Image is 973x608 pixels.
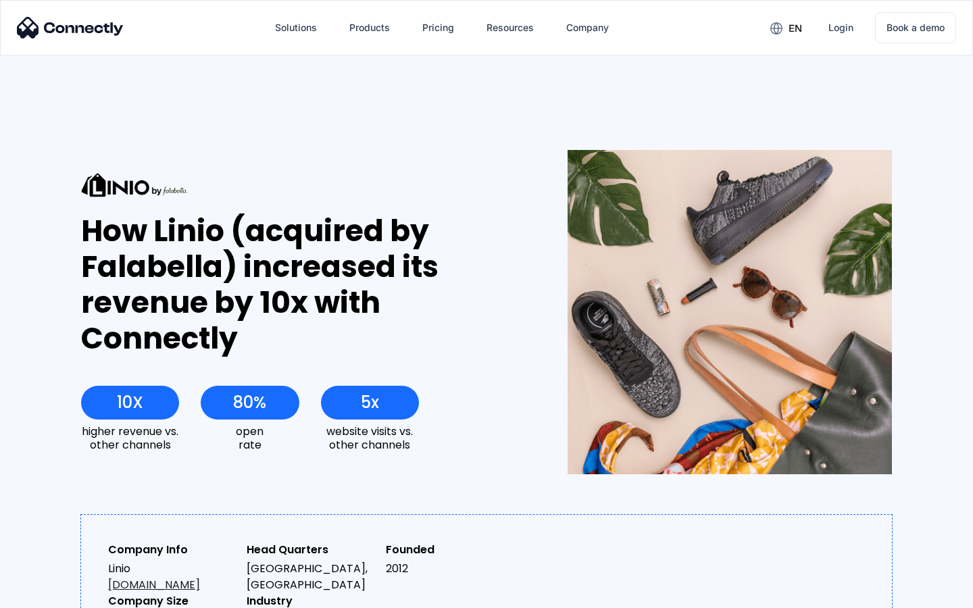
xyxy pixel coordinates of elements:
div: 10X [117,393,143,412]
a: Pricing [411,11,465,44]
div: Products [349,18,390,37]
a: [DOMAIN_NAME] [108,577,200,592]
aside: Language selected: English [14,584,81,603]
ul: Language list [27,584,81,603]
img: Connectly Logo [17,17,124,39]
div: higher revenue vs. other channels [81,425,179,451]
div: Linio [108,561,236,593]
div: Resources [487,18,534,37]
div: en [789,19,802,38]
div: Founded [386,542,514,558]
div: Head Quarters [247,542,374,558]
div: open rate [201,425,299,451]
div: 80% [233,393,266,412]
div: 2012 [386,561,514,577]
div: Company Info [108,542,236,558]
div: 5x [361,393,379,412]
div: Login [828,18,853,37]
div: How Linio (acquired by Falabella) increased its revenue by 10x with Connectly [81,213,518,356]
div: Pricing [422,18,454,37]
div: Solutions [275,18,317,37]
div: [GEOGRAPHIC_DATA], [GEOGRAPHIC_DATA] [247,561,374,593]
div: Company [566,18,609,37]
a: Login [818,11,864,44]
div: website visits vs. other channels [321,425,419,451]
a: Book a demo [875,12,956,43]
